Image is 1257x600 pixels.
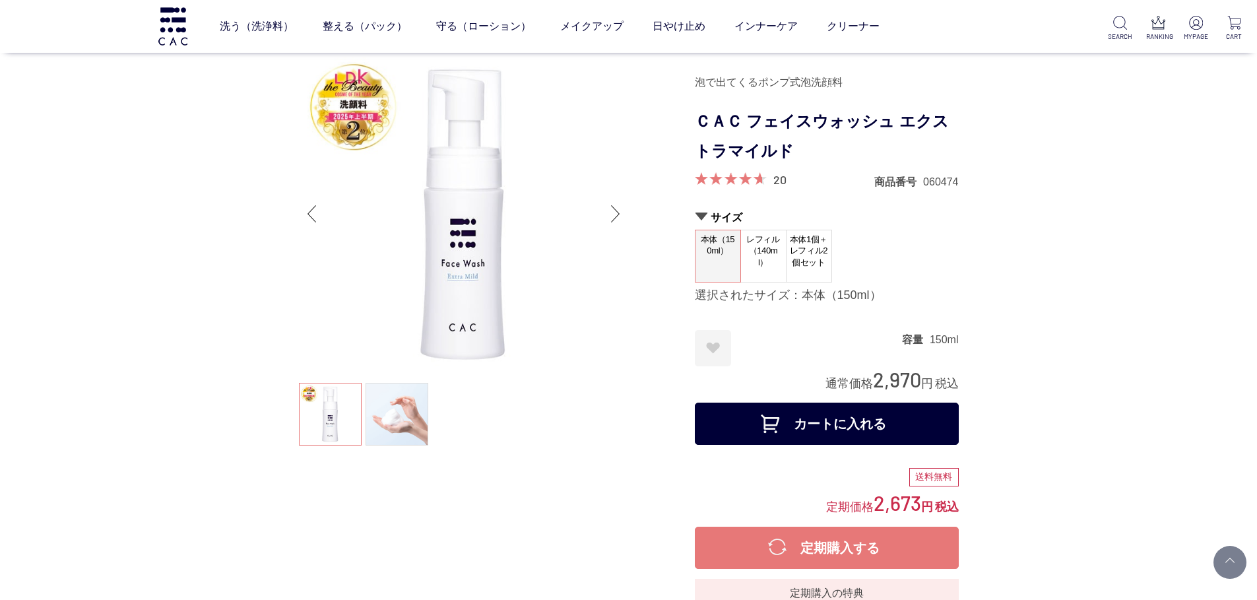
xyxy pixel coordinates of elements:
button: カートに入れる [695,403,959,445]
dd: 060474 [923,175,958,189]
a: 守る（ローション） [436,8,531,45]
span: 2,673 [874,490,921,515]
p: SEARCH [1108,32,1132,42]
a: メイクアップ [560,8,624,45]
a: クリーナー [827,8,880,45]
span: 税込 [935,500,959,514]
dt: 商品番号 [874,175,923,189]
a: 洗う（洗浄料） [220,8,294,45]
a: お気に入りに登録する [695,330,731,366]
img: logo [156,7,189,45]
span: 円 [921,377,933,390]
dd: 150ml [930,333,959,347]
h1: ＣＡＣ フェイスウォッシュ エクストラマイルド [695,107,959,166]
a: SEARCH [1108,16,1132,42]
span: 円 [921,500,933,514]
div: 送料無料 [909,468,959,486]
span: 本体1個＋レフィル2個セット [787,230,831,272]
img: ＣＡＣ フェイスウォッシュ エクストラマイルド 本体（150ml） [299,49,629,379]
button: 定期購入する [695,527,959,569]
div: 選択されたサイズ：本体（150ml） [695,288,959,304]
p: CART [1222,32,1246,42]
div: Previous slide [299,187,325,240]
p: RANKING [1146,32,1171,42]
span: 定期価格 [826,499,874,514]
span: 税込 [935,377,959,390]
div: Next slide [602,187,629,240]
a: CART [1222,16,1246,42]
a: 20 [773,172,787,187]
a: RANKING [1146,16,1171,42]
a: 整える（パック） [323,8,407,45]
a: MYPAGE [1184,16,1208,42]
p: MYPAGE [1184,32,1208,42]
a: インナーケア [734,8,798,45]
a: 日やけ止め [653,8,705,45]
span: 通常価格 [825,377,873,390]
dt: 容量 [902,333,930,347]
div: 泡で出てくるポンプ式泡洗顔料 [695,71,959,94]
span: レフィル（140ml） [741,230,786,272]
h2: サイズ [695,211,959,224]
span: 本体（150ml） [695,230,740,268]
span: 2,970 [873,367,921,391]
